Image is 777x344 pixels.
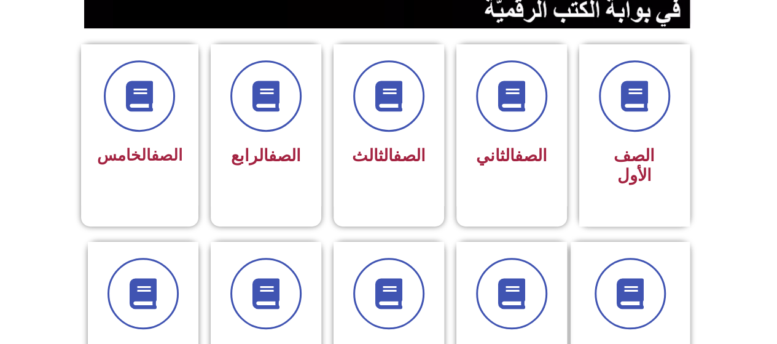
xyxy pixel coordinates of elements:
span: الرابع [231,146,301,166]
a: الصف [268,146,301,166]
a: الصف [393,146,426,166]
span: الثالث [352,146,426,166]
a: الصف [151,146,182,164]
span: الصف الأول [614,146,655,185]
a: الصف [515,146,547,166]
span: الثاني [476,146,547,166]
span: الخامس [97,146,182,164]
